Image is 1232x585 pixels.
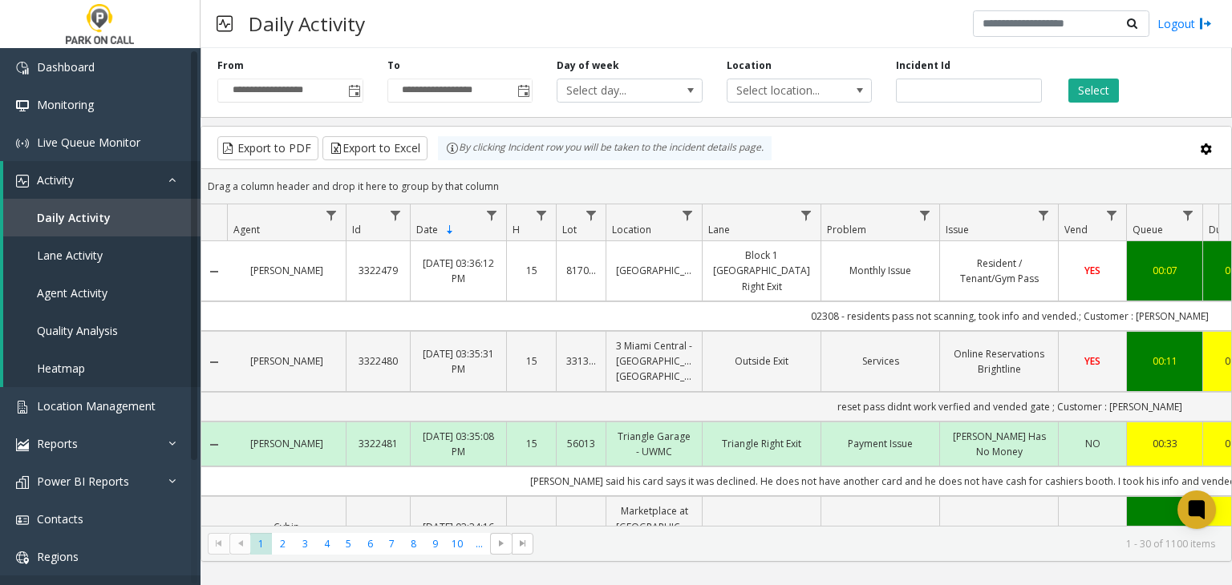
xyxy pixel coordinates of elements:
[490,533,512,555] span: Go to the next page
[581,204,602,226] a: Lot Filter Menu
[37,210,111,225] span: Daily Activity
[16,401,29,414] img: 'icon'
[481,204,503,226] a: Date Filter Menu
[356,436,400,451] a: 3322481
[831,353,930,369] a: Services
[338,533,359,555] span: Page 5
[321,204,342,226] a: Agent Filter Menu
[1101,204,1123,226] a: Vend Filter Menu
[708,223,730,236] span: Lane
[1199,15,1212,32] img: logout
[712,248,811,294] a: Block 1 [GEOGRAPHIC_DATA] Right Exit
[446,142,459,155] img: infoIcon.svg
[3,161,201,199] a: Activity
[16,476,29,489] img: 'icon'
[616,338,692,385] a: 3 Miami Central - [GEOGRAPHIC_DATA] [GEOGRAPHIC_DATA]
[237,436,336,451] a: [PERSON_NAME]
[3,199,201,236] a: Daily Activity
[827,223,866,236] span: Problem
[201,438,227,451] a: Collapse Details
[517,353,546,369] a: 15
[16,175,29,188] img: 'icon'
[16,99,29,112] img: 'icon'
[3,236,201,274] a: Lane Activity
[3,349,201,387] a: Heatmap
[1209,223,1226,236] span: Dur
[566,263,596,278] a: 817001
[1033,204,1055,226] a: Issue Filter Menu
[557,79,673,102] span: Select day...
[387,58,400,73] label: To
[37,135,140,150] span: Live Queue Monitor
[272,533,294,555] span: Page 2
[517,436,546,451] a: 15
[37,248,103,263] span: Lane Activity
[37,172,74,188] span: Activity
[950,346,1048,377] a: Online Reservations Brightline
[16,514,29,526] img: 'icon'
[562,223,577,236] span: Lot
[1084,264,1100,277] span: YES
[381,533,403,555] span: Page 7
[37,549,79,564] span: Regions
[447,533,468,555] span: Page 10
[1068,79,1119,103] button: Select
[1068,436,1116,451] a: NO
[950,256,1048,286] a: Resident / Tenant/Gym Pass
[217,58,244,73] label: From
[352,223,361,236] span: Id
[403,533,424,555] span: Page 8
[241,4,373,43] h3: Daily Activity
[416,223,438,236] span: Date
[16,62,29,75] img: 'icon'
[37,474,129,489] span: Power BI Reports
[1085,437,1100,450] span: NO
[385,204,407,226] a: Id Filter Menu
[3,274,201,312] a: Agent Activity
[37,97,94,112] span: Monitoring
[1177,204,1199,226] a: Queue Filter Menu
[612,223,651,236] span: Location
[356,353,400,369] a: 3322480
[616,429,692,459] a: Triangle Garage - UWMC
[16,438,29,451] img: 'icon'
[420,256,496,286] a: [DATE] 03:36:12 PM
[359,533,381,555] span: Page 6
[712,436,811,451] a: Triangle Right Exit
[37,511,83,526] span: Contacts
[37,398,156,414] span: Location Management
[1133,223,1163,236] span: Queue
[514,79,532,102] span: Toggle popup
[1157,15,1212,32] a: Logout
[1068,353,1116,369] a: YES
[831,263,930,278] a: Monthly Issue
[946,223,969,236] span: Issue
[1137,263,1193,278] a: 00:07
[517,263,546,278] a: 15
[896,58,950,73] label: Incident Id
[1064,223,1088,236] span: Vend
[796,204,817,226] a: Lane Filter Menu
[420,429,496,459] a: [DATE] 03:35:08 PM
[566,436,596,451] a: 56013
[495,537,508,550] span: Go to the next page
[616,263,692,278] a: [GEOGRAPHIC_DATA]
[513,223,520,236] span: H
[468,533,490,555] span: Page 11
[356,263,400,278] a: 3322479
[16,137,29,150] img: 'icon'
[37,323,118,338] span: Quality Analysis
[237,353,336,369] a: [PERSON_NAME]
[566,353,596,369] a: 331360
[914,204,936,226] a: Problem Filter Menu
[727,79,843,102] span: Select location...
[201,172,1231,200] div: Drag a column header and drop it here to group by that column
[557,58,619,73] label: Day of week
[217,4,233,43] img: pageIcon
[677,204,699,226] a: Location Filter Menu
[444,224,456,236] span: Sortable
[543,537,1215,551] kendo-pager-info: 1 - 30 of 1100 items
[1084,354,1100,368] span: YES
[316,533,338,555] span: Page 4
